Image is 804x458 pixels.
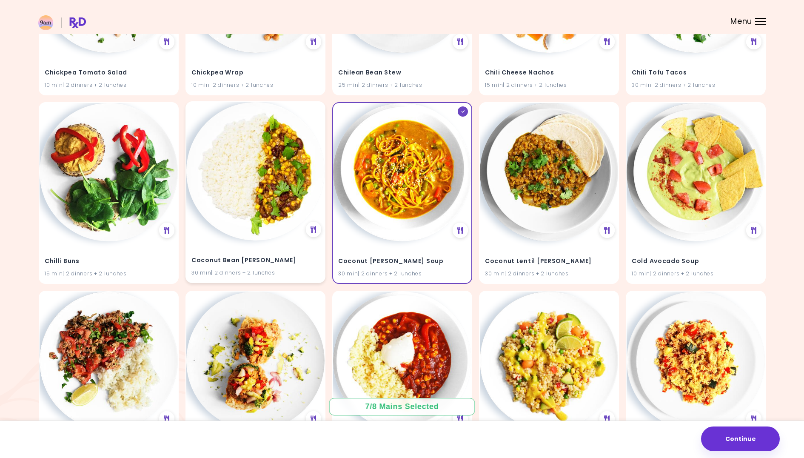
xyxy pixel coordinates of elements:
[453,411,468,427] div: See Meal Plan
[159,223,174,238] div: See Meal Plan
[599,411,615,427] div: See Meal Plan
[746,34,761,49] div: See Meal Plan
[306,411,321,427] div: See Meal Plan
[730,17,752,25] span: Menu
[306,222,321,237] div: See Meal Plan
[632,66,760,80] h4: Chili Tofu Tacos
[191,269,319,277] div: 30 min | 2 dinners + 2 lunches
[632,269,760,278] div: 10 min | 2 dinners + 2 lunches
[306,34,321,49] div: See Meal Plan
[191,66,319,80] h4: Chickpea Wrap
[746,411,761,427] div: See Meal Plan
[453,223,468,238] div: See Meal Plan
[485,255,613,268] h4: Coconut Lentil Curry
[338,269,466,278] div: 30 min | 2 dinners + 2 lunches
[191,81,319,89] div: 10 min | 2 dinners + 2 lunches
[632,255,760,268] h4: Cold Avocado Soup
[45,255,173,268] h4: Chilli Buns
[338,66,466,80] h4: Chilean Bean Stew
[45,81,173,89] div: 10 min | 2 dinners + 2 lunches
[38,15,86,30] img: RxDiet
[359,401,445,412] div: 7 / 8 Mains Selected
[159,411,174,427] div: See Meal Plan
[338,81,466,89] div: 25 min | 2 dinners + 2 lunches
[338,255,466,268] h4: Coconut Curry Soup
[45,66,173,80] h4: Chickpea Tomato Salad
[159,34,174,49] div: See Meal Plan
[485,81,613,89] div: 15 min | 2 dinners + 2 lunches
[701,427,780,451] button: Continue
[599,34,615,49] div: See Meal Plan
[453,34,468,49] div: See Meal Plan
[45,269,173,278] div: 15 min | 2 dinners + 2 lunches
[191,254,319,267] h4: Coconut Bean Curry
[485,269,613,278] div: 30 min | 2 dinners + 2 lunches
[485,66,613,80] h4: Chili Cheese Nachos
[632,81,760,89] div: 30 min | 2 dinners + 2 lunches
[746,223,761,238] div: See Meal Plan
[599,223,615,238] div: See Meal Plan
